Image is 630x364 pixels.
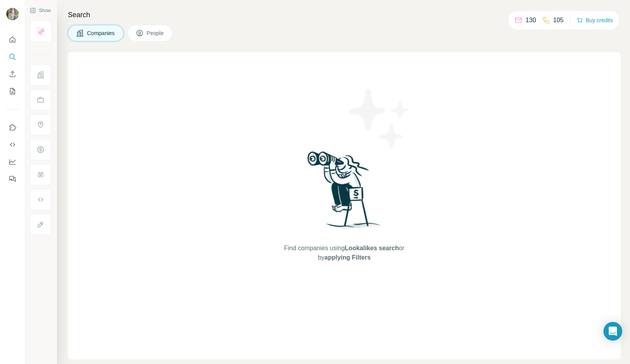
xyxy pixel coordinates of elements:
[525,16,536,25] p: 130
[6,172,19,186] button: Feedback
[6,33,19,47] button: Quick start
[325,254,371,261] span: applying Filters
[577,15,613,26] button: Buy credits
[87,29,115,37] span: Companies
[6,120,19,134] button: Use Surfe on LinkedIn
[345,245,399,251] span: Lookalikes search
[304,149,385,236] img: Surfe Illustration - Woman searching with binoculars
[6,138,19,152] button: Use Surfe API
[68,9,621,20] h4: Search
[147,29,165,37] span: People
[6,8,19,20] img: Avatar
[553,16,564,25] p: 105
[6,50,19,64] button: Search
[282,244,406,262] span: Find companies using or by
[6,84,19,98] button: My lists
[6,67,19,81] button: Enrich CSV
[344,83,415,154] img: Surfe Illustration - Stars
[603,322,622,341] div: Open Intercom Messenger
[24,5,56,16] button: Show
[6,155,19,169] button: Dashboard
